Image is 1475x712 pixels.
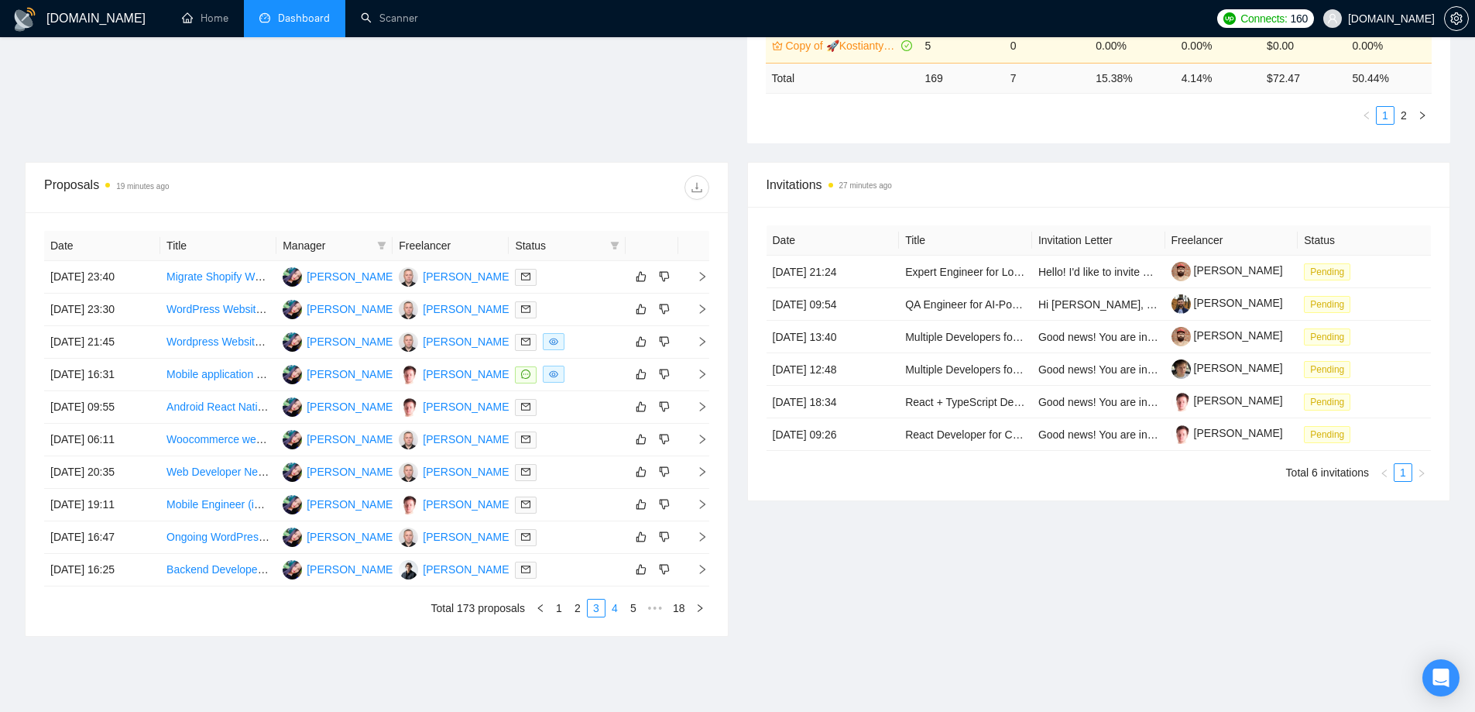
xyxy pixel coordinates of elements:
img: VO [399,365,418,384]
span: right [684,369,708,380]
th: Invitation Letter [1032,225,1165,256]
span: ••• [643,599,667,617]
td: $ 72.47 [1261,63,1346,93]
th: Status [1298,225,1431,256]
button: dislike [655,463,674,481]
time: 27 minutes ago [839,181,892,190]
span: dislike [659,531,670,543]
span: right [684,304,708,315]
td: Mobile application development Android and Ios [160,359,276,391]
th: Date [767,225,900,256]
div: [PERSON_NAME] [307,463,396,480]
td: Expert Engineer for Low-Latency Parsing [899,256,1032,288]
a: SM[PERSON_NAME] [283,530,396,542]
td: [DATE] 19:11 [44,489,160,521]
span: dislike [659,498,670,511]
span: filter [607,234,623,257]
span: Pending [1304,394,1350,411]
li: Total 6 invitations [1286,463,1369,482]
a: Pending [1304,330,1357,342]
li: Total 173 proposals [431,599,525,617]
li: Next Page [691,599,709,617]
td: [DATE] 09:54 [767,288,900,321]
div: [PERSON_NAME] [423,398,512,415]
a: VM[PERSON_NAME] [399,302,512,315]
li: 5 [624,599,643,617]
span: download [685,181,708,194]
button: dislike [655,430,674,449]
img: VM [399,300,418,319]
a: VO[PERSON_NAME] [399,400,512,412]
li: 1 [1394,463,1412,482]
td: 0.00% [1175,29,1261,63]
button: setting [1444,6,1469,31]
td: [DATE] 13:40 [767,321,900,353]
a: BH[PERSON_NAME] [399,562,512,575]
td: [DATE] 20:35 [44,456,160,489]
th: Freelancer [393,231,509,261]
button: like [632,397,650,416]
button: right [691,599,709,617]
img: c11hQbfAhnyXtOIpZIvjTqOKOtN_hh01BSOgfP0QCmMNA_Xj-Gf5iXRNzEr9TF5cyO [1171,392,1191,411]
span: left [1380,469,1389,478]
li: 4 [605,599,624,617]
span: like [636,270,647,283]
a: Mobile Engineer (iOS + Android) [166,498,322,511]
img: VM [399,463,418,482]
span: right [684,336,708,347]
a: SM[PERSON_NAME] [283,400,396,412]
span: filter [374,234,389,257]
span: Status [515,237,603,254]
th: Date [44,231,160,261]
a: SM[PERSON_NAME] [283,497,396,510]
span: like [636,433,647,445]
span: 160 [1291,10,1308,27]
button: like [632,463,650,481]
img: SM [283,267,302,287]
div: [PERSON_NAME] [423,333,512,350]
a: Pending [1304,363,1357,375]
span: mail [521,532,530,542]
td: [DATE] 16:25 [44,554,160,586]
button: left [531,599,550,617]
a: VM[PERSON_NAME] [399,530,512,542]
button: dislike [655,267,674,286]
a: VM[PERSON_NAME] [399,465,512,477]
a: Woocommerce website design and product listing [166,433,405,445]
span: dislike [659,270,670,283]
a: SM[PERSON_NAME] [283,335,396,347]
a: Expert Engineer for Low-Latency Parsing [905,266,1103,278]
a: SM[PERSON_NAME] [283,302,396,315]
img: SM [283,397,302,417]
button: like [632,560,650,579]
td: React + TypeScript Developer Needed for Focused Bug Fixes [899,386,1032,418]
span: user [1327,13,1338,24]
a: [PERSON_NAME] [1171,264,1283,277]
div: [PERSON_NAME] [423,268,512,285]
td: WordPress Website Development with Password-less Entry [160,294,276,326]
td: $0.00 [1261,29,1346,63]
span: dislike [659,466,670,478]
td: 50.44 % [1346,63,1432,93]
button: download [684,175,709,200]
th: Manager [276,231,393,261]
img: SM [283,528,302,547]
a: SM[PERSON_NAME] [283,367,396,380]
li: Next Page [1413,106,1432,125]
div: [PERSON_NAME] [307,333,396,350]
a: [PERSON_NAME] [1171,329,1283,342]
td: 7 [1004,63,1089,93]
span: left [536,604,545,613]
a: Backend Developer Needed for Python/Django Project with AI Integration [166,563,518,576]
a: [PERSON_NAME] [1171,362,1283,374]
a: React Developer for Complex UI Components and Editors [905,428,1184,441]
img: VM [399,267,418,287]
img: VO [399,397,418,417]
a: Web Developer Needed for WP Bakery Project [166,466,392,478]
img: VM [399,430,418,449]
li: 3 [587,599,605,617]
button: like [632,430,650,449]
span: like [636,335,647,348]
span: like [636,303,647,315]
span: Pending [1304,426,1350,443]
